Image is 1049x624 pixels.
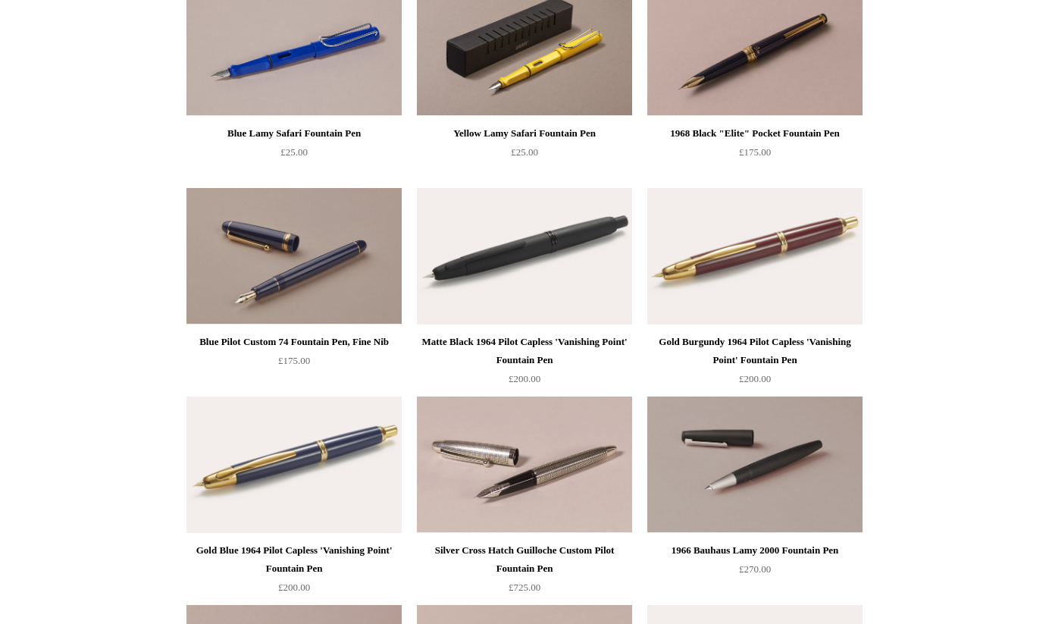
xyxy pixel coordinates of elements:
span: £25.00 [511,146,538,158]
a: Gold Burgundy 1964 Pilot Capless 'Vanishing Point' Fountain Pen £200.00 [647,333,863,395]
a: Matte Black 1964 Pilot Capless 'Vanishing Point' Fountain Pen Matte Black 1964 Pilot Capless 'Van... [417,188,632,325]
a: Gold Blue 1964 Pilot Capless 'Vanishing Point' Fountain Pen £200.00 [186,541,402,604]
a: Matte Black 1964 Pilot Capless 'Vanishing Point' Fountain Pen £200.00 [417,333,632,395]
a: 1966 Bauhaus Lamy 2000 Fountain Pen 1966 Bauhaus Lamy 2000 Fountain Pen [647,397,863,533]
span: £25.00 [280,146,308,158]
div: Gold Blue 1964 Pilot Capless 'Vanishing Point' Fountain Pen [190,541,398,578]
span: £200.00 [739,373,771,384]
a: Silver Cross Hatch Guilloche Custom Pilot Fountain Pen Silver Cross Hatch Guilloche Custom Pilot ... [417,397,632,533]
a: Gold Blue 1964 Pilot Capless 'Vanishing Point' Fountain Pen Gold Blue 1964 Pilot Capless 'Vanishi... [186,397,402,533]
img: Matte Black 1964 Pilot Capless 'Vanishing Point' Fountain Pen [417,188,632,325]
div: Blue Lamy Safari Fountain Pen [190,124,398,143]
a: Blue Pilot Custom 74 Fountain Pen, Fine Nib Blue Pilot Custom 74 Fountain Pen, Fine Nib [186,188,402,325]
a: Gold Burgundy 1964 Pilot Capless 'Vanishing Point' Fountain Pen Gold Burgundy 1964 Pilot Capless ... [647,188,863,325]
span: £725.00 [509,582,540,593]
a: Silver Cross Hatch Guilloche Custom Pilot Fountain Pen £725.00 [417,541,632,604]
span: £175.00 [278,355,310,366]
a: Blue Lamy Safari Fountain Pen £25.00 [186,124,402,187]
div: Blue Pilot Custom 74 Fountain Pen, Fine Nib [190,333,398,351]
div: Silver Cross Hatch Guilloche Custom Pilot Fountain Pen [421,541,628,578]
span: £175.00 [739,146,771,158]
div: 1966 Bauhaus Lamy 2000 Fountain Pen [651,541,859,560]
div: 1968 Black "Elite" Pocket Fountain Pen [651,124,859,143]
a: Yellow Lamy Safari Fountain Pen £25.00 [417,124,632,187]
img: Gold Burgundy 1964 Pilot Capless 'Vanishing Point' Fountain Pen [647,188,863,325]
span: £200.00 [509,373,540,384]
a: Blue Pilot Custom 74 Fountain Pen, Fine Nib £175.00 [186,333,402,395]
img: Silver Cross Hatch Guilloche Custom Pilot Fountain Pen [417,397,632,533]
div: Matte Black 1964 Pilot Capless 'Vanishing Point' Fountain Pen [421,333,628,369]
img: 1966 Bauhaus Lamy 2000 Fountain Pen [647,397,863,533]
img: Blue Pilot Custom 74 Fountain Pen, Fine Nib [186,188,402,325]
a: 1966 Bauhaus Lamy 2000 Fountain Pen £270.00 [647,541,863,604]
a: 1968 Black "Elite" Pocket Fountain Pen £175.00 [647,124,863,187]
div: Gold Burgundy 1964 Pilot Capless 'Vanishing Point' Fountain Pen [651,333,859,369]
div: Yellow Lamy Safari Fountain Pen [421,124,628,143]
img: Gold Blue 1964 Pilot Capless 'Vanishing Point' Fountain Pen [186,397,402,533]
span: £200.00 [278,582,310,593]
span: £270.00 [739,563,771,575]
